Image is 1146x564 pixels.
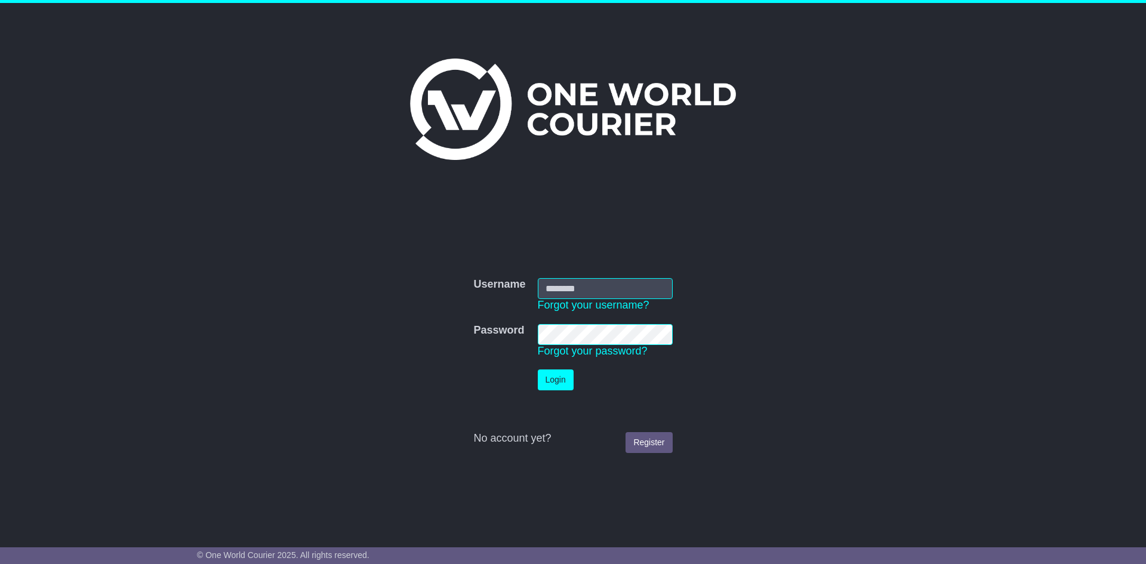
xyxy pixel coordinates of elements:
div: No account yet? [473,432,672,445]
a: Forgot your password? [538,345,648,357]
img: One World [410,58,736,160]
a: Register [626,432,672,453]
button: Login [538,369,574,390]
label: Username [473,278,525,291]
label: Password [473,324,524,337]
a: Forgot your username? [538,299,649,311]
span: © One World Courier 2025. All rights reserved. [197,550,369,560]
